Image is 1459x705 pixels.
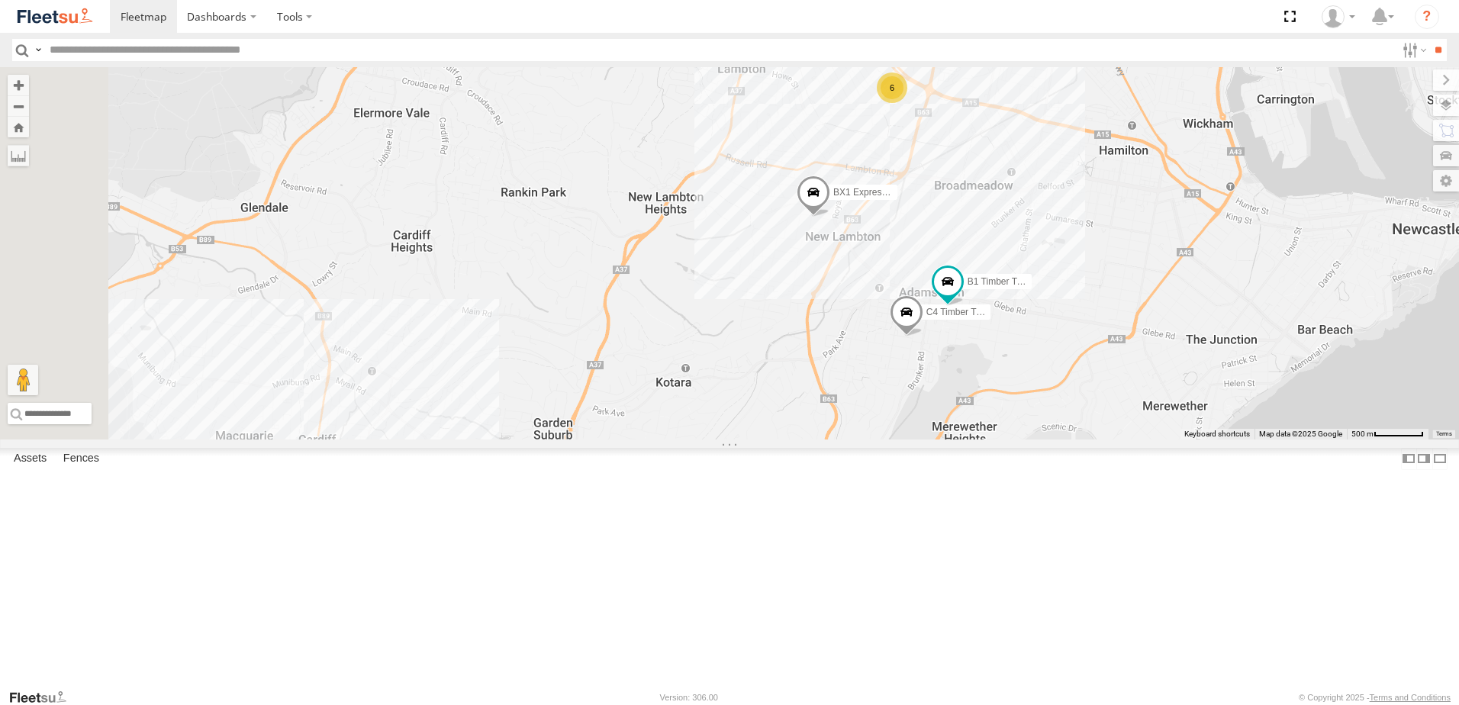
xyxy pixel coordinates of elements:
[1416,448,1432,470] label: Dock Summary Table to the Right
[1299,693,1451,702] div: © Copyright 2025 -
[660,693,718,702] div: Version: 306.00
[1316,5,1361,28] div: Matt Curtis
[1370,693,1451,702] a: Terms and Conditions
[8,75,29,95] button: Zoom in
[56,448,107,469] label: Fences
[8,145,29,166] label: Measure
[8,117,29,137] button: Zoom Home
[1184,429,1250,439] button: Keyboard shortcuts
[1259,430,1342,438] span: Map data ©2025 Google
[1347,429,1428,439] button: Map Scale: 500 m per 62 pixels
[8,95,29,117] button: Zoom out
[1401,448,1416,470] label: Dock Summary Table to the Left
[1415,5,1439,29] i: ?
[1433,170,1459,192] label: Map Settings
[877,72,907,103] div: 6
[833,188,903,198] span: BX1 Express Ute
[32,39,44,61] label: Search Query
[968,276,1034,287] span: B1 Timber Truck
[1432,448,1448,470] label: Hide Summary Table
[926,307,994,318] span: C4 Timber Truck
[1396,39,1429,61] label: Search Filter Options
[6,448,54,469] label: Assets
[8,365,38,395] button: Drag Pegman onto the map to open Street View
[1351,430,1374,438] span: 500 m
[15,6,95,27] img: fleetsu-logo-horizontal.svg
[1436,431,1452,437] a: Terms (opens in new tab)
[8,690,79,705] a: Visit our Website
